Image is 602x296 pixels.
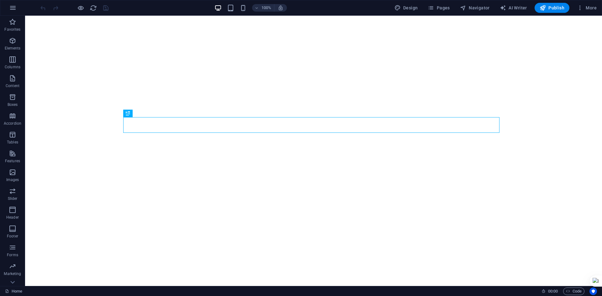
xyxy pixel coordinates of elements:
[589,288,597,295] button: Usercentrics
[6,215,19,220] p: Header
[535,3,569,13] button: Publish
[7,234,18,239] p: Footer
[4,121,21,126] p: Accordion
[577,5,597,11] span: More
[6,83,19,88] p: Content
[425,3,452,13] button: Pages
[566,288,582,295] span: Code
[6,177,19,182] p: Images
[457,3,492,13] button: Navigator
[394,5,418,11] span: Design
[252,4,274,12] button: 100%
[5,65,20,70] p: Columns
[460,5,490,11] span: Navigator
[89,4,97,12] button: reload
[8,102,18,107] p: Boxes
[552,289,553,293] span: :
[4,271,21,276] p: Marketing
[540,5,564,11] span: Publish
[5,288,22,295] a: Click to cancel selection. Double-click to open Pages
[278,5,283,11] i: On resize automatically adjust zoom level to fit chosen device.
[392,3,420,13] button: Design
[497,3,530,13] button: AI Writer
[574,3,599,13] button: More
[500,5,527,11] span: AI Writer
[392,3,420,13] div: Design (Ctrl+Alt+Y)
[428,5,450,11] span: Pages
[5,46,21,51] p: Elements
[563,288,584,295] button: Code
[541,288,558,295] h6: Session time
[8,196,18,201] p: Slider
[261,4,272,12] h6: 100%
[90,4,97,12] i: Reload page
[5,158,20,164] p: Features
[4,27,20,32] p: Favorites
[548,288,558,295] span: 00 00
[7,252,18,257] p: Forms
[7,140,18,145] p: Tables
[77,4,84,12] button: Click here to leave preview mode and continue editing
